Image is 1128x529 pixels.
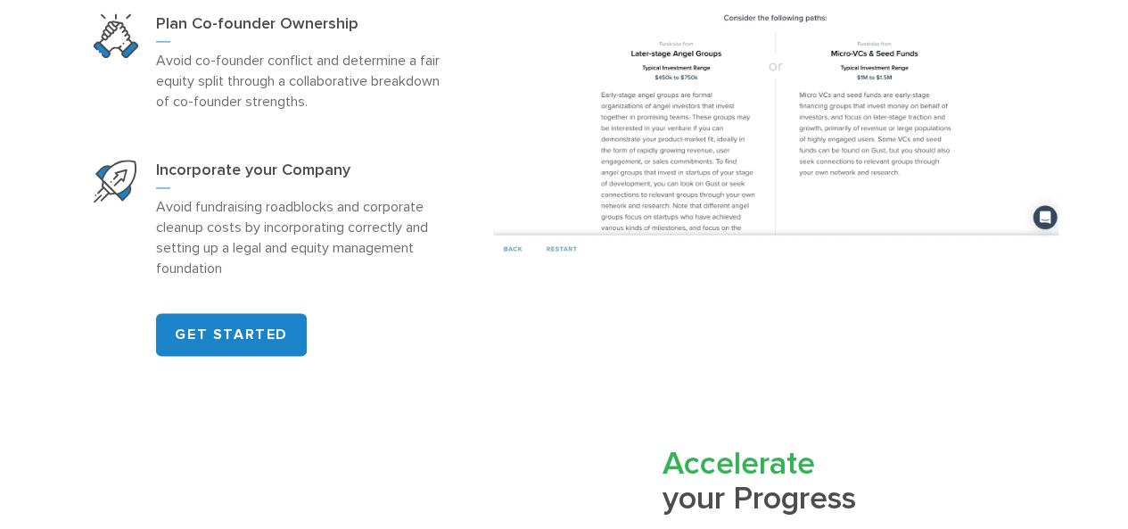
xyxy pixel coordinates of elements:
[70,136,465,302] a: Start Your CompanyIncorporate your CompanyAvoid fundraising roadblocks and corporate cleanup cost...
[156,160,441,188] h3: Incorporate your Company
[156,313,307,356] a: GET STARTED
[94,13,138,58] img: Plan Co Founder Ownership
[156,13,441,42] h3: Plan Co-founder Ownership
[94,160,136,203] img: Start Your Company
[662,445,1058,515] h2: your Progress
[156,50,441,112] p: Avoid co-founder conflict and determine a fair equity split through a collaborative breakdown of ...
[156,196,441,278] p: Avoid fundraising roadblocks and corporate cleanup costs by incorporating correctly and setting u...
[662,443,814,482] span: Accelerate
